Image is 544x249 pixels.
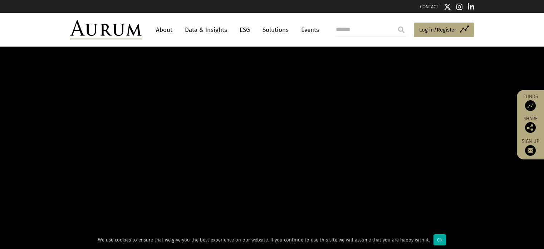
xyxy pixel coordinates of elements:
[181,23,231,37] a: Data & Insights
[520,116,540,133] div: Share
[236,23,254,37] a: ESG
[520,138,540,156] a: Sign up
[468,3,474,10] img: Linkedin icon
[444,3,451,10] img: Twitter icon
[525,122,536,133] img: Share this post
[520,94,540,111] a: Funds
[420,4,438,9] a: CONTACT
[525,100,536,111] img: Access Funds
[433,234,446,245] div: Ok
[70,20,142,39] img: Aurum
[298,23,319,37] a: Events
[414,23,474,38] a: Log in/Register
[152,23,176,37] a: About
[525,145,536,156] img: Sign up to our newsletter
[456,3,463,10] img: Instagram icon
[259,23,292,37] a: Solutions
[419,25,456,34] span: Log in/Register
[394,23,408,37] input: Submit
